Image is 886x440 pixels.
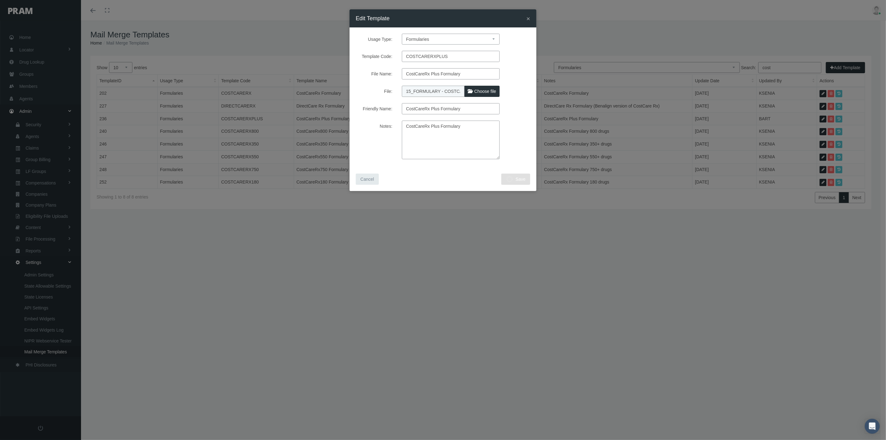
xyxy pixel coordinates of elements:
[501,174,530,185] button: Save
[356,14,390,23] h4: Edit Template
[351,68,397,79] label: File Name:
[351,121,397,159] label: Notes:
[516,177,526,182] span: Save
[402,51,500,62] input: Enter template code
[474,89,496,94] span: Choose file
[351,86,397,97] label: File:
[402,103,500,114] input: Enter output friendly name
[356,174,379,185] button: Cancel
[526,15,530,22] button: Close
[351,51,397,62] label: Template Code:
[526,15,530,22] span: ×
[402,68,500,79] input: Enter file name
[351,34,397,45] label: Usage Type:
[865,419,880,434] div: Open Intercom Messenger
[351,103,397,114] label: Friendly Name:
